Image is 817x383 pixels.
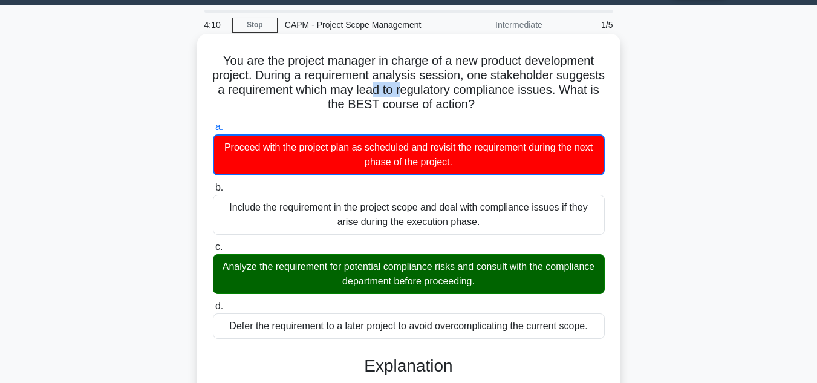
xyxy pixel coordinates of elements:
[213,313,605,339] div: Defer the requirement to a later project to avoid overcomplicating the current scope.
[213,195,605,235] div: Include the requirement in the project scope and deal with compliance issues if they arise during...
[215,122,223,132] span: a.
[444,13,550,37] div: Intermediate
[232,18,278,33] a: Stop
[212,53,606,113] h5: You are the project manager in charge of a new product development project. During a requirement ...
[215,301,223,311] span: d.
[213,254,605,294] div: Analyze the requirement for potential compliance risks and consult with the compliance department...
[197,13,232,37] div: 4:10
[215,241,223,252] span: c.
[215,182,223,192] span: b.
[278,13,444,37] div: CAPM - Project Scope Management
[550,13,620,37] div: 1/5
[220,356,597,376] h3: Explanation
[213,134,605,175] div: Proceed with the project plan as scheduled and revisit the requirement during the next phase of t...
